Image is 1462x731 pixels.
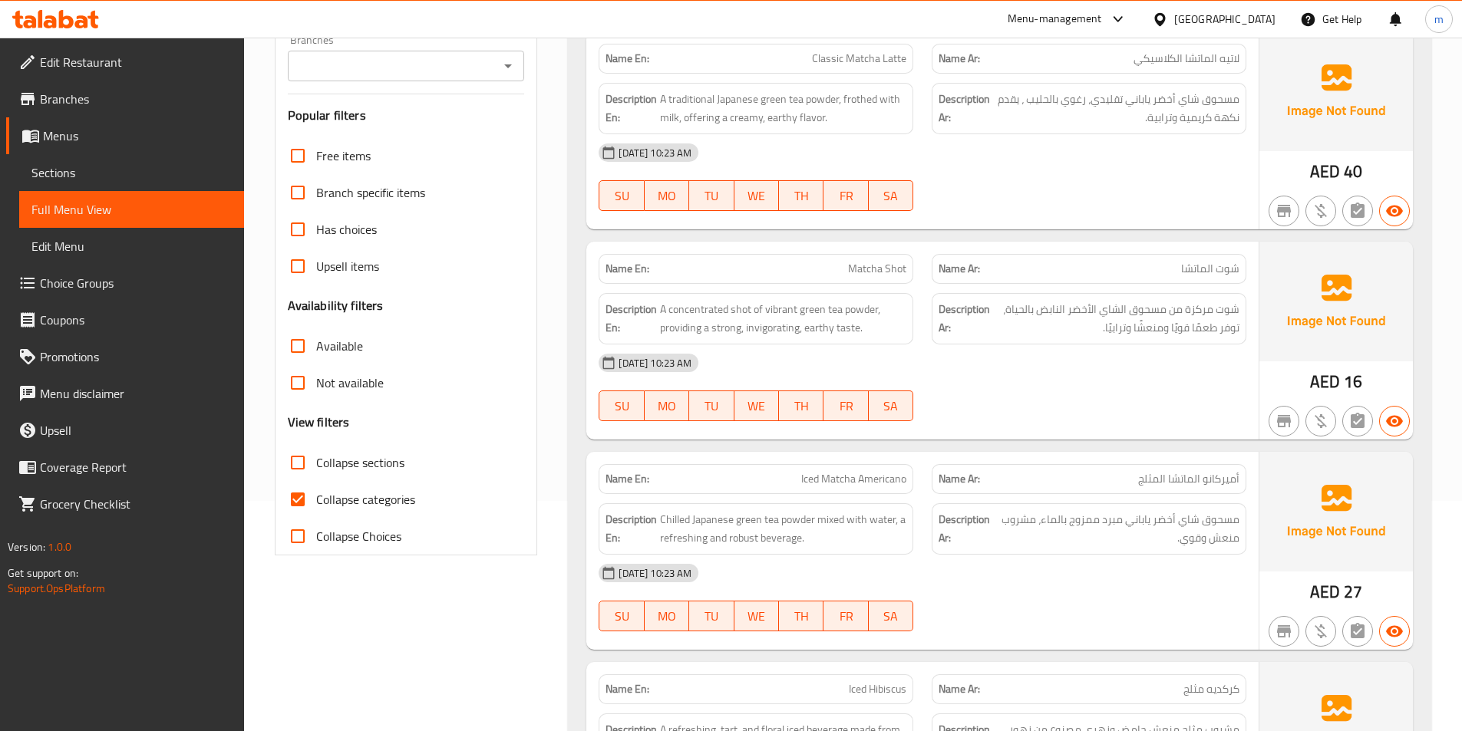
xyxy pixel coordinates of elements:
strong: Description Ar: [939,510,992,548]
button: Available [1379,196,1410,226]
span: 16 [1344,367,1362,397]
span: Free items [316,147,371,165]
button: SA [869,180,913,211]
a: Sections [19,154,244,191]
button: TU [689,601,734,631]
strong: Name En: [606,681,649,697]
span: MO [651,605,683,627]
span: Not available [316,374,384,392]
span: Iced Matcha Americano [801,471,906,487]
strong: Description Ar: [939,90,990,127]
strong: Name Ar: [939,681,980,697]
a: Menus [6,117,244,154]
button: Not has choices [1342,196,1373,226]
button: SU [599,180,644,211]
span: SU [606,395,638,417]
span: Edit Menu [31,237,232,255]
button: Purchased item [1305,616,1336,647]
strong: Description En: [606,300,657,338]
span: Has choices [316,220,377,239]
span: Chilled Japanese green tea powder mixed with water, a refreshing and robust beverage. [660,510,906,548]
span: Choice Groups [40,274,232,292]
span: A traditional Japanese green tea powder, frothed with milk, offering a creamy, earthy flavor. [660,90,906,127]
img: Ae5nvW7+0k+MAAAAAElFTkSuQmCC [1259,242,1413,361]
button: TH [779,180,823,211]
a: Edit Menu [19,228,244,265]
img: Ae5nvW7+0k+MAAAAAElFTkSuQmCC [1259,31,1413,151]
span: A concentrated shot of vibrant green tea powder, providing a strong, invigorating, earthy taste. [660,300,906,338]
span: Grocery Checklist [40,495,232,513]
span: Iced Hibiscus [849,681,906,697]
strong: Name En: [606,51,649,67]
span: FR [830,605,862,627]
button: FR [823,180,868,211]
button: FR [823,601,868,631]
strong: Name Ar: [939,51,980,67]
span: Classic Matcha Latte [812,51,906,67]
strong: Description En: [606,90,657,127]
span: Available [316,337,363,355]
span: TU [695,395,728,417]
a: Support.OpsPlatform [8,578,105,598]
button: TU [689,390,734,421]
span: Sections [31,163,232,182]
span: أميركانو الماتشا المثلج [1138,471,1239,487]
span: Get support on: [8,563,78,583]
span: SA [875,395,907,417]
span: TU [695,185,728,207]
a: Upsell [6,412,244,449]
span: Promotions [40,347,232,366]
strong: Name En: [606,261,649,277]
button: MO [645,601,689,631]
span: شوت الماتشا [1181,261,1239,277]
span: Full Menu View [31,200,232,219]
button: SU [599,601,644,631]
span: MO [651,395,683,417]
h3: Popular filters [288,107,525,124]
button: WE [734,180,779,211]
a: Edit Restaurant [6,44,244,81]
button: MO [645,180,689,211]
button: Not branch specific item [1269,196,1299,226]
span: Coupons [40,311,232,329]
span: FR [830,395,862,417]
a: Branches [6,81,244,117]
span: Branches [40,90,232,108]
span: Upsell items [316,257,379,275]
h3: View filters [288,413,350,431]
span: [DATE] 10:23 AM [612,146,698,160]
button: WE [734,390,779,421]
button: Not branch specific item [1269,616,1299,647]
button: Not has choices [1342,406,1373,436]
button: SA [869,601,913,631]
span: AED [1310,156,1340,186]
span: Collapse sections [316,453,404,472]
button: Available [1379,616,1410,647]
a: Coverage Report [6,449,244,486]
a: Menu disclaimer [6,375,244,412]
span: WE [741,605,773,627]
span: TU [695,605,728,627]
span: Coverage Report [40,458,232,476]
button: WE [734,601,779,631]
span: 27 [1344,577,1362,607]
span: [DATE] 10:23 AM [612,356,698,370]
span: TH [785,395,817,417]
span: SA [875,185,907,207]
button: TH [779,601,823,631]
a: Full Menu View [19,191,244,228]
span: TH [785,185,817,207]
span: Branch specific items [316,183,425,202]
button: SU [599,390,644,421]
button: FR [823,390,868,421]
span: WE [741,185,773,207]
button: Purchased item [1305,406,1336,436]
span: مسحوق شاي أخضر ياباني تقليدي، رغوي بالحليب ، يقدم نكهة كريمية وترابية. [993,90,1239,127]
button: TU [689,180,734,211]
button: Not has choices [1342,616,1373,647]
button: Available [1379,406,1410,436]
span: MO [651,185,683,207]
span: SU [606,605,638,627]
a: Promotions [6,338,244,375]
span: WE [741,395,773,417]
